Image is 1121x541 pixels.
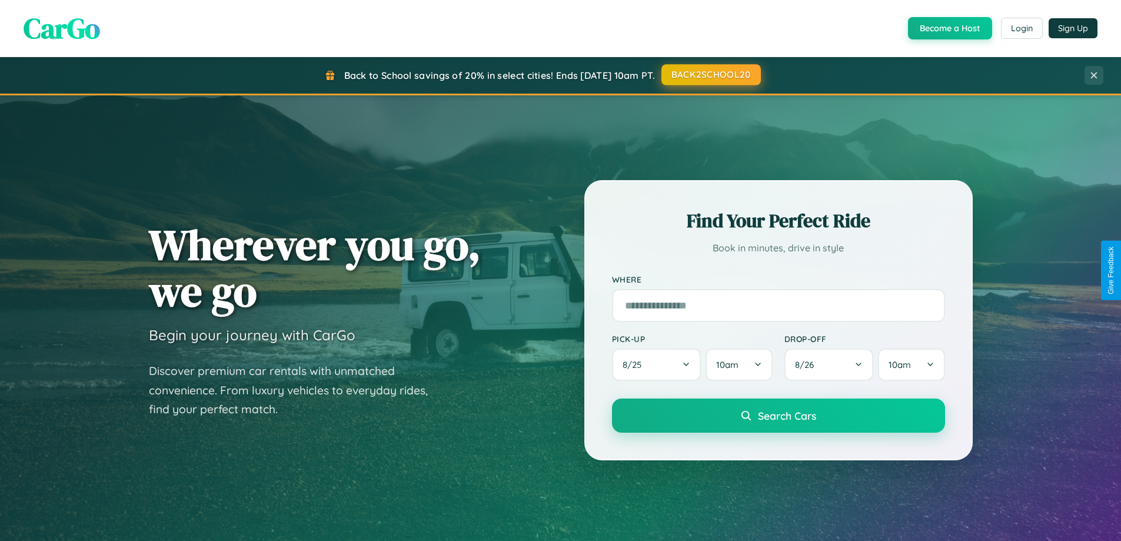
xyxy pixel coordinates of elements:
span: 10am [889,359,911,370]
span: Back to School savings of 20% in select cities! Ends [DATE] 10am PT. [344,69,655,81]
p: Discover premium car rentals with unmatched convenience. From luxury vehicles to everyday rides, ... [149,361,443,419]
label: Pick-up [612,334,773,344]
button: 10am [706,349,772,381]
span: CarGo [24,9,100,48]
h1: Wherever you go, we go [149,221,481,314]
div: Give Feedback [1107,247,1115,294]
span: 10am [716,359,739,370]
label: Drop-off [784,334,945,344]
button: Become a Host [908,17,992,39]
button: Sign Up [1049,18,1097,38]
button: 8/26 [784,349,874,381]
h2: Find Your Perfect Ride [612,208,945,234]
button: BACK2SCHOOL20 [661,64,761,85]
button: Login [1001,18,1043,39]
p: Book in minutes, drive in style [612,240,945,257]
button: Search Cars [612,399,945,433]
h3: Begin your journey with CarGo [149,326,355,344]
button: 8/25 [612,349,701,381]
span: 8 / 25 [623,359,647,370]
span: 8 / 26 [795,359,820,370]
button: 10am [878,349,944,381]
span: Search Cars [758,409,816,422]
label: Where [612,274,945,284]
